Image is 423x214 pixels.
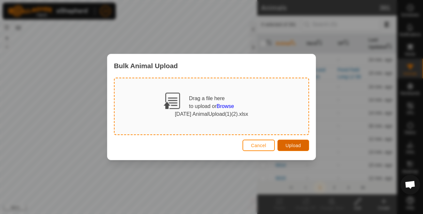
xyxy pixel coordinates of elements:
span: Browse [217,103,234,109]
div: to upload or [189,102,234,110]
button: Upload [277,140,309,151]
button: Cancel [243,140,275,151]
span: Cancel [251,143,266,148]
div: [DATE] AnimalUpload(1)(2).xlsx [131,110,292,118]
span: Upload [286,143,301,148]
span: Bulk Animal Upload [114,61,178,71]
div: Drag a file here [189,95,234,110]
div: Open chat [400,175,420,194]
